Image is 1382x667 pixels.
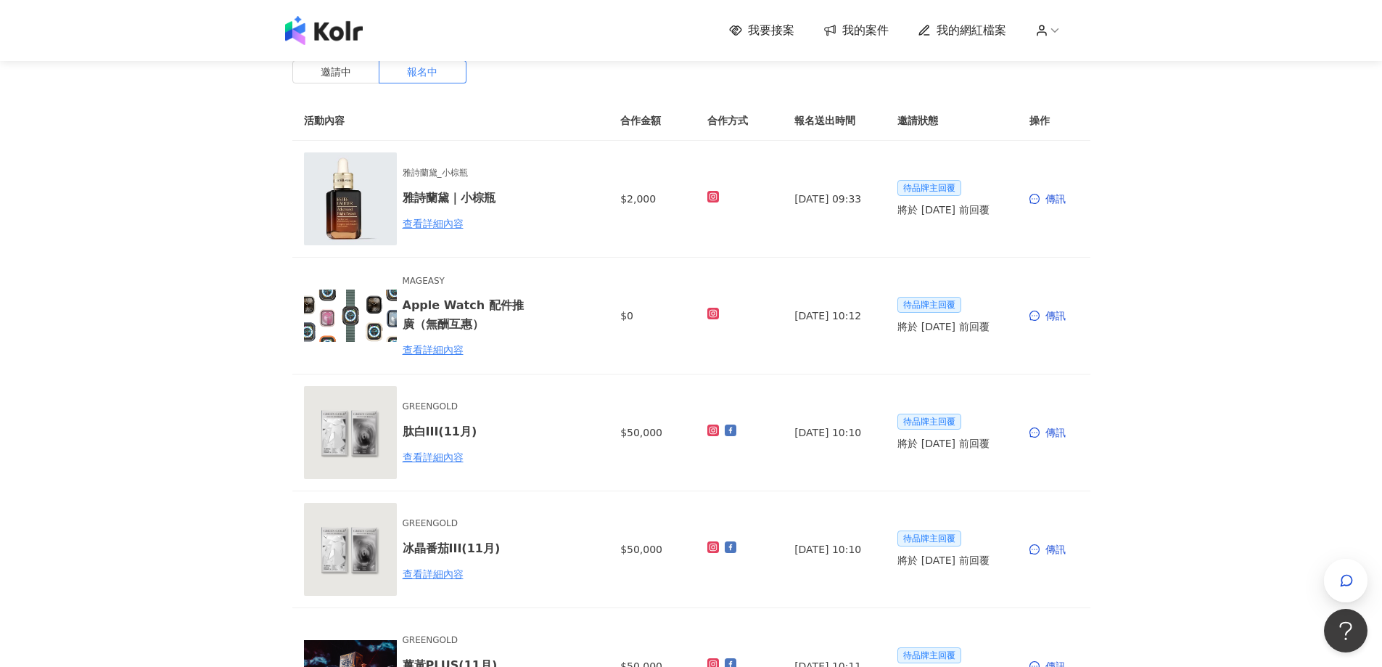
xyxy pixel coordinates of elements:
td: [DATE] 10:10 [783,491,886,608]
th: 報名送出時間 [783,101,886,141]
div: 查看詳細內容 [403,216,530,232]
div: 傳訊 [1029,541,1079,557]
a: 我要接案 [729,22,794,38]
span: 雅詩蘭黛_小棕瓶 [403,166,530,180]
div: 傳訊 [1029,308,1079,324]
td: $0 [609,258,696,375]
span: 待品牌主回覆 [897,297,961,313]
span: message [1029,311,1040,321]
h6: 冰晶番茄III(11月) [403,539,530,557]
span: 邀請中 [321,61,351,83]
a: 我的網紅檔案 [918,22,1006,38]
th: 操作 [1018,101,1090,141]
th: 活動內容 [292,101,583,141]
img: Apple Watch 全系列配件 [304,269,397,362]
span: 待品牌主回覆 [897,414,961,430]
span: 將於 [DATE] 前回覆 [897,202,989,218]
iframe: Help Scout Beacon - Open [1324,609,1367,652]
span: 待品牌主回覆 [897,531,961,547]
span: message [1029,427,1040,438]
td: $50,000 [609,491,696,608]
span: 將於 [DATE] 前回覆 [897,552,989,568]
img: logo [285,16,363,45]
div: 查看詳細內容 [403,342,530,358]
div: 查看詳細內容 [403,449,530,465]
td: $2,000 [609,141,696,258]
img: 雅詩蘭黛｜小棕瓶 [304,152,397,245]
span: GREENGOLD [403,400,530,414]
img: 冰晶番茄III [304,503,397,596]
span: 將於 [DATE] 前回覆 [897,435,989,451]
div: 查看詳細內容 [403,566,530,582]
td: [DATE] 10:12 [783,258,886,375]
th: 合作方式 [696,101,783,141]
span: 我的案件 [842,22,889,38]
span: 我的網紅檔案 [937,22,1006,38]
div: 傳訊 [1029,191,1079,207]
span: MAGEASY [403,274,530,288]
span: GREENGOLD [403,517,530,531]
span: 我要接案 [748,22,794,38]
div: 傳訊 [1029,425,1079,441]
span: GREENGOLD [403,634,530,647]
span: 待品牌主回覆 [897,647,961,663]
td: $50,000 [609,375,696,491]
span: message [1029,544,1040,555]
h6: 雅詩蘭黛｜小棕瓶 [403,189,530,207]
th: 合作金額 [609,101,696,141]
span: 待品牌主回覆 [897,180,961,196]
h6: 肽白III(11月) [403,422,530,441]
td: [DATE] 10:10 [783,375,886,491]
td: [DATE] 09:33 [783,141,886,258]
h6: Apple Watch 配件推廣（無酬互惠） [403,296,530,332]
img: 肽白Ⅵ [304,386,397,479]
span: message [1029,194,1040,204]
th: 邀請狀態 [886,101,1017,141]
a: 我的案件 [823,22,889,38]
span: 報名中 [407,61,437,83]
span: 將於 [DATE] 前回覆 [897,319,989,335]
